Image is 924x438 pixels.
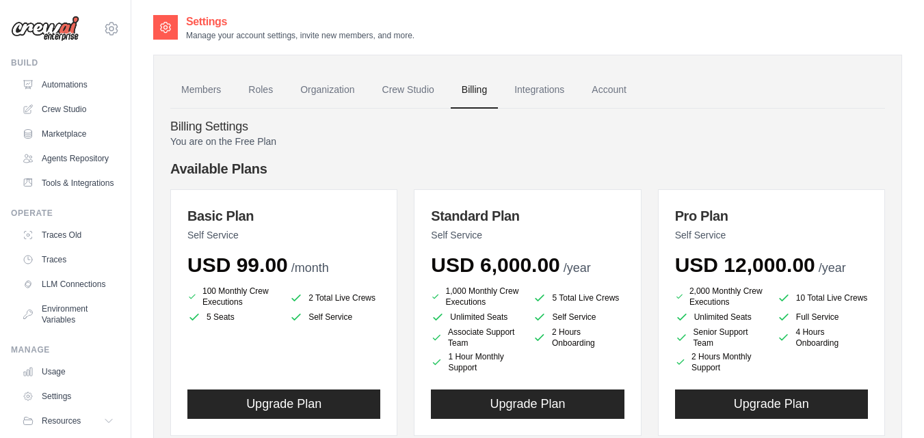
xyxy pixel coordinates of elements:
[777,310,868,324] li: Full Service
[503,72,575,109] a: Integrations
[11,57,120,68] div: Build
[675,310,766,324] li: Unlimited Seats
[431,206,624,225] h3: Standard Plan
[431,310,522,324] li: Unlimited Seats
[371,72,445,109] a: Crew Studio
[431,254,559,276] span: USD 6,000.00
[777,327,868,348] li: 4 Hours Onboarding
[170,120,885,135] h4: Billing Settings
[291,261,329,275] span: /month
[451,72,498,109] a: Billing
[289,310,380,324] li: Self Service
[533,327,624,348] li: 2 Hours Onboarding
[16,172,120,194] a: Tools & Integrations
[42,415,81,426] span: Resources
[675,228,868,242] p: Self Service
[431,351,522,373] li: 1 Hour Monthly Support
[675,286,766,307] li: 2,000 Monthly Crew Executions
[187,310,278,324] li: 5 Seats
[186,14,414,30] h2: Settings
[819,261,846,275] span: /year
[237,72,284,109] a: Roles
[16,148,120,169] a: Agents Repository
[16,123,120,145] a: Marketplace
[533,288,624,307] li: 5 Total Live Crews
[16,224,120,246] a: Traces Old
[289,72,365,109] a: Organization
[564,261,591,275] span: /year
[11,16,79,42] img: Logo
[675,206,868,225] h3: Pro Plan
[187,286,278,307] li: 100 Monthly Crew Executions
[170,159,885,178] h4: Available Plans
[675,327,766,348] li: Senior Support Team
[187,206,380,225] h3: Basic Plan
[187,389,380,419] button: Upgrade Plan
[187,254,288,276] span: USD 99.00
[11,344,120,355] div: Manage
[675,351,766,373] li: 2 Hours Monthly Support
[187,228,380,242] p: Self Service
[431,228,624,242] p: Self Service
[431,327,522,348] li: Associate Support Team
[170,72,232,109] a: Members
[431,286,522,307] li: 1,000 Monthly Crew Executions
[186,30,414,41] p: Manage your account settings, invite new members, and more.
[16,298,120,331] a: Environment Variables
[16,74,120,96] a: Automations
[289,288,380,307] li: 2 Total Live Crews
[16,249,120,271] a: Traces
[11,208,120,219] div: Operate
[16,385,120,407] a: Settings
[16,361,120,383] a: Usage
[675,254,815,276] span: USD 12,000.00
[431,389,624,419] button: Upgrade Plan
[581,72,637,109] a: Account
[170,135,885,148] p: You are on the Free Plan
[533,310,624,324] li: Self Service
[16,98,120,120] a: Crew Studio
[16,410,120,432] button: Resources
[675,389,868,419] button: Upgrade Plan
[777,288,868,307] li: 10 Total Live Crews
[16,273,120,295] a: LLM Connections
